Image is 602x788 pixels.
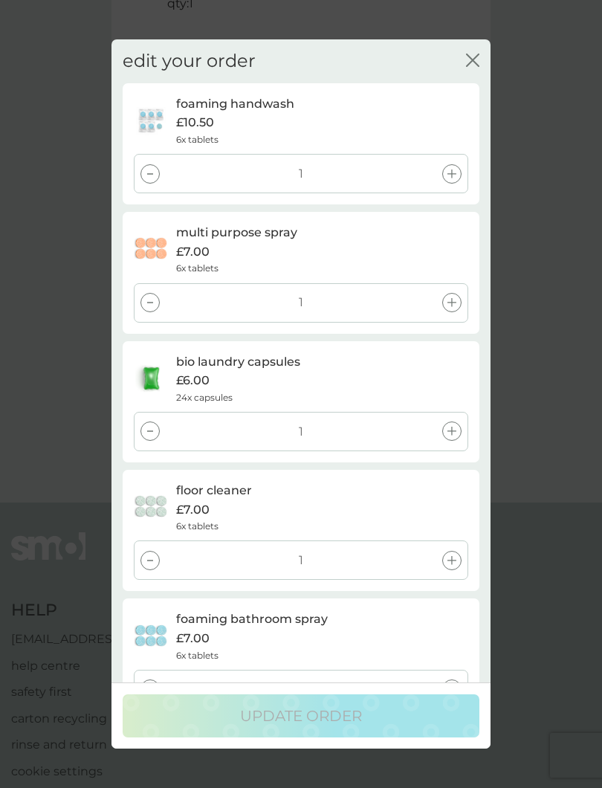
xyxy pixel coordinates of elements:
p: 6x tablets [176,132,219,146]
span: £7.00 [176,242,210,262]
p: foaming bathroom spray [176,610,328,629]
button: update order [123,694,479,737]
p: multi purpose spray [176,223,297,242]
img: floor cleaner [134,492,169,522]
p: 6x tablets [176,648,219,662]
img: foaming bathroom spray [134,621,169,651]
button: close [466,54,479,69]
p: 24x capsules [176,390,233,404]
p: bio laundry capsules [176,352,300,372]
span: £7.00 [176,629,210,648]
img: foaming handwash [134,106,169,135]
p: floor cleaner [176,481,252,500]
p: 1 [299,679,303,699]
p: 6x tablets [176,261,219,275]
h2: edit your order [123,51,256,72]
p: 1 [299,293,303,312]
span: £6.00 [176,371,210,390]
img: bio laundry capsules [135,364,168,393]
p: 1 [299,551,303,570]
span: £7.00 [176,500,210,520]
p: 1 [299,422,303,442]
img: multi purpose spray [134,234,169,264]
p: foaming handwash [176,94,294,114]
p: 6x tablets [176,519,219,533]
span: £10.50 [176,113,214,132]
p: 1 [299,164,303,184]
p: update order [240,704,362,728]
